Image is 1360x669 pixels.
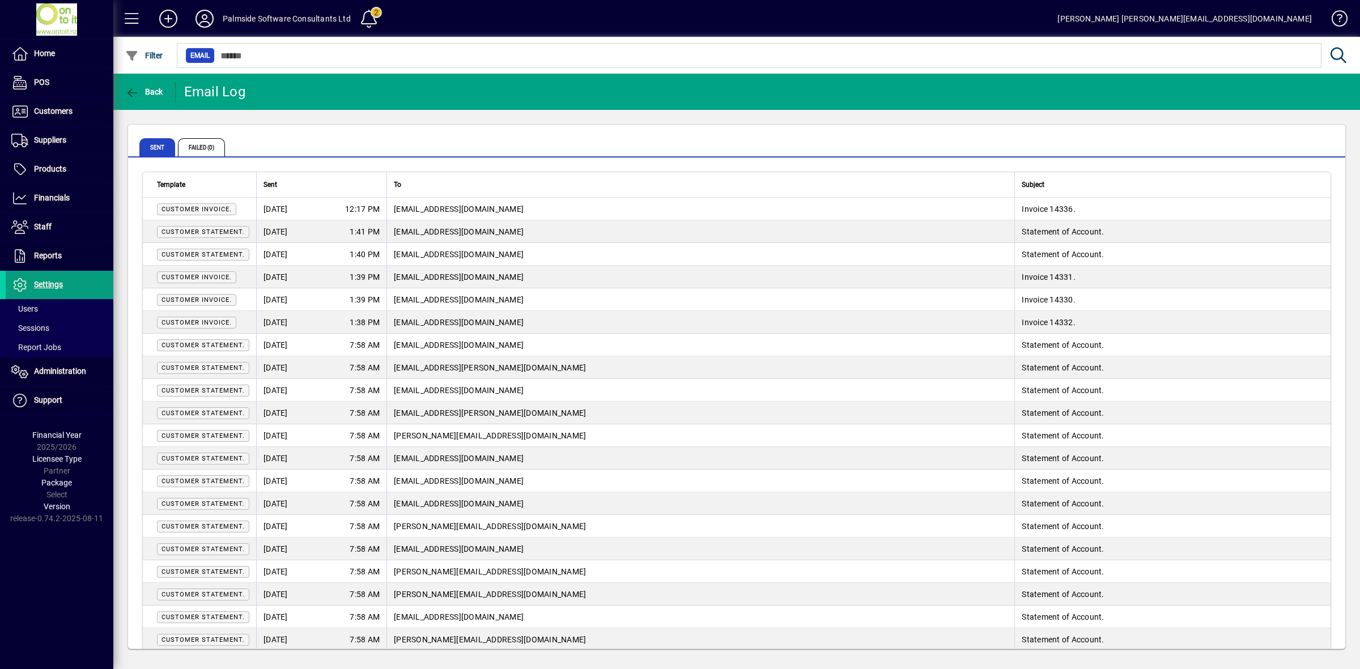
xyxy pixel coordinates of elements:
[34,135,66,144] span: Suppliers
[44,502,70,511] span: Version
[6,155,113,184] a: Products
[350,498,380,509] span: 7:58 AM
[263,634,288,645] span: [DATE]
[394,272,524,282] span: [EMAIL_ADDRESS][DOMAIN_NAME]
[394,227,524,236] span: [EMAIL_ADDRESS][DOMAIN_NAME]
[350,362,380,373] span: 7:58 AM
[350,611,380,623] span: 7:58 AM
[1022,272,1076,282] span: Invoice 14331.
[394,178,401,191] span: To
[1022,544,1104,553] span: Statement of Account.
[263,611,288,623] span: [DATE]
[263,566,288,577] span: [DATE]
[350,566,380,577] span: 7:58 AM
[1022,612,1104,621] span: Statement of Account.
[350,271,380,283] span: 1:39 PM
[1022,567,1104,576] span: Statement of Account.
[263,178,277,191] span: Sent
[263,178,380,191] div: Sent
[1057,10,1312,28] div: [PERSON_NAME] [PERSON_NAME][EMAIL_ADDRESS][DOMAIN_NAME]
[184,83,245,101] div: Email Log
[34,106,73,116] span: Customers
[139,138,175,156] span: Sent
[161,206,232,213] span: Customer Invoice.
[34,251,62,260] span: Reports
[350,226,380,237] span: 1:41 PM
[350,521,380,532] span: 7:58 AM
[6,318,113,338] a: Sessions
[394,454,524,463] span: [EMAIL_ADDRESS][DOMAIN_NAME]
[350,249,380,260] span: 1:40 PM
[113,82,176,102] app-page-header-button: Back
[263,249,288,260] span: [DATE]
[1022,318,1076,327] span: Invoice 14332.
[6,338,113,357] a: Report Jobs
[1022,227,1104,236] span: Statement of Account.
[345,203,380,215] span: 12:17 PM
[161,364,245,372] span: Customer Statement.
[350,339,380,351] span: 7:58 AM
[6,299,113,318] a: Users
[394,567,586,576] span: [PERSON_NAME][EMAIL_ADDRESS][DOMAIN_NAME]
[263,543,288,555] span: [DATE]
[161,568,245,576] span: Customer Statement.
[161,523,245,530] span: Customer Statement.
[263,362,288,373] span: [DATE]
[1022,178,1316,191] div: Subject
[1022,340,1104,350] span: Statement of Account.
[34,367,86,376] span: Administration
[161,613,245,621] span: Customer Statement.
[350,430,380,441] span: 7:58 AM
[394,340,524,350] span: [EMAIL_ADDRESS][DOMAIN_NAME]
[34,78,49,87] span: POS
[161,342,245,349] span: Customer Statement.
[1022,250,1104,259] span: Statement of Account.
[34,222,52,231] span: Staff
[11,343,61,352] span: Report Jobs
[6,357,113,386] a: Administration
[263,317,288,328] span: [DATE]
[263,453,288,464] span: [DATE]
[161,319,232,326] span: Customer Invoice.
[1022,295,1076,304] span: Invoice 14330.
[122,45,166,66] button: Filter
[263,498,288,509] span: [DATE]
[190,50,210,61] span: Email
[263,407,288,419] span: [DATE]
[263,385,288,396] span: [DATE]
[350,294,380,305] span: 1:39 PM
[394,178,1008,191] div: To
[1022,635,1104,644] span: Statement of Account.
[394,408,586,417] span: [EMAIL_ADDRESS][PERSON_NAME][DOMAIN_NAME]
[350,453,380,464] span: 7:58 AM
[350,634,380,645] span: 7:58 AM
[150,8,186,29] button: Add
[6,40,113,68] a: Home
[350,543,380,555] span: 7:58 AM
[263,339,288,351] span: [DATE]
[34,280,63,289] span: Settings
[34,395,62,404] span: Support
[1022,522,1104,531] span: Statement of Account.
[394,635,586,644] span: [PERSON_NAME][EMAIL_ADDRESS][DOMAIN_NAME]
[6,126,113,155] a: Suppliers
[161,296,232,304] span: Customer Invoice.
[394,612,524,621] span: [EMAIL_ADDRESS][DOMAIN_NAME]
[1022,499,1104,508] span: Statement of Account.
[263,430,288,441] span: [DATE]
[34,164,66,173] span: Products
[394,544,524,553] span: [EMAIL_ADDRESS][DOMAIN_NAME]
[394,476,524,485] span: [EMAIL_ADDRESS][DOMAIN_NAME]
[32,454,82,463] span: Licensee Type
[125,51,163,60] span: Filter
[394,431,586,440] span: [PERSON_NAME][EMAIL_ADDRESS][DOMAIN_NAME]
[178,138,225,156] span: Failed (0)
[11,323,49,333] span: Sessions
[157,178,249,191] div: Template
[34,49,55,58] span: Home
[1022,408,1104,417] span: Statement of Account.
[161,274,232,281] span: Customer Invoice.
[41,478,72,487] span: Package
[161,546,245,553] span: Customer Statement.
[263,475,288,487] span: [DATE]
